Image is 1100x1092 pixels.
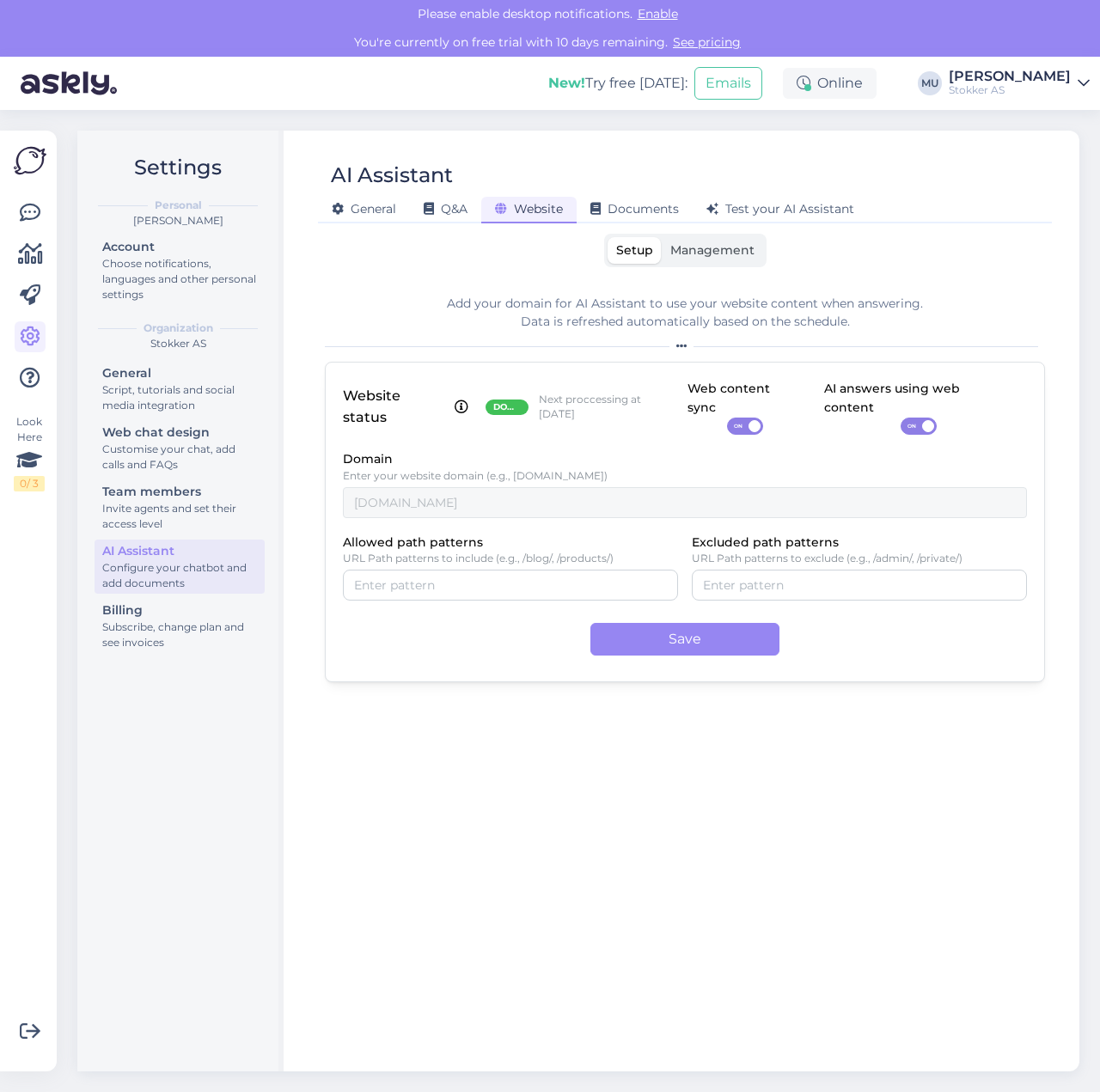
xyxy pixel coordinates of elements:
[495,201,563,217] span: Website
[694,67,762,100] button: Emails
[343,470,1027,482] p: Enter your website domain (e.g., [DOMAIN_NAME])
[102,542,257,560] div: AI Assistant
[102,364,257,382] div: General
[949,83,1071,97] div: Stokker AS
[539,393,680,422] p: Next proccessing at [DATE]
[102,501,257,532] div: Invite agents and set their access level
[616,242,653,258] span: Setup
[343,552,678,564] p: URL Path patterns to include (e.g., /blog/, /products/)
[354,575,667,594] input: Enter pattern
[155,198,202,213] b: Personal
[144,320,213,336] b: Organization
[424,201,467,217] span: Q&A
[824,380,1013,417] div: AI answers using web content
[548,75,585,91] b: New!
[632,6,683,21] span: Enable
[343,487,1027,518] input: example.com
[343,534,483,552] label: Allowed path patterns
[91,336,265,351] div: Stokker AS
[670,242,755,258] span: Management
[91,151,265,184] h2: Settings
[95,362,265,416] a: GeneralScript, tutorials and social media integration
[687,380,802,417] div: Web content sync
[95,540,265,594] a: AI AssistantConfigure your chatbot and add documents
[102,256,257,302] div: Choose notifications, languages and other personal settings
[14,414,45,491] div: Look Here
[95,235,265,305] a: AccountChoose notifications, languages and other personal settings
[102,424,257,442] div: Web chat design
[102,601,257,619] div: Billing
[590,201,679,217] span: Documents
[102,238,257,256] div: Account
[102,382,257,413] div: Script, tutorials and social media integration
[102,483,257,501] div: Team members
[949,70,1071,83] div: [PERSON_NAME]
[95,480,265,534] a: Team membersInvite agents and set their access level
[102,560,257,591] div: Configure your chatbot and add documents
[692,552,1027,564] p: URL Path patterns to exclude (e.g., /admin/, /private/)
[590,623,779,656] button: Save
[949,70,1090,97] a: [PERSON_NAME]Stokker AS
[325,295,1045,331] div: Add your domain for AI Assistant to use your website content when answering. Data is refreshed au...
[331,159,453,192] div: AI Assistant
[548,73,687,94] div: Try free [DATE]:
[692,534,839,552] label: Excluded path patterns
[668,34,746,50] a: See pricing
[14,144,46,177] img: Askly Logo
[918,71,942,95] div: MU
[91,213,265,229] div: [PERSON_NAME]
[102,619,257,650] div: Subscribe, change plan and see invoices
[95,599,265,653] a: BillingSubscribe, change plan and see invoices
[783,68,877,99] div: Online
[332,201,396,217] span: General
[728,418,749,434] span: ON
[14,476,45,491] div: 0 / 3
[343,450,393,469] label: Domain
[901,418,922,434] span: ON
[343,386,448,429] p: Website status
[95,421,265,475] a: Web chat designCustomise your chat, add calls and FAQs
[102,442,257,473] div: Customise your chat, add calls and FAQs
[703,575,1016,594] input: Enter pattern
[706,201,854,217] span: Test your AI Assistant
[493,400,521,414] span: Done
